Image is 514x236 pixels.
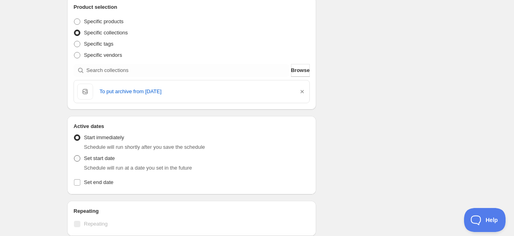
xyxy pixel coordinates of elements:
[291,66,310,74] span: Browse
[74,207,310,215] h2: Repeating
[84,41,114,47] span: Specific tags
[84,144,205,150] span: Schedule will run shortly after you save the schedule
[84,52,122,58] span: Specific vendors
[74,122,310,130] h2: Active dates
[100,88,292,96] a: To put archive from [DATE]
[84,179,114,185] span: Set end date
[291,64,310,77] button: Browse
[84,134,124,140] span: Start immediately
[74,3,310,11] h2: Product selection
[84,165,192,171] span: Schedule will run at a date you set in the future
[84,30,128,36] span: Specific collections
[464,208,506,232] iframe: Toggle Customer Support
[84,221,108,227] span: Repeating
[84,155,115,161] span: Set start date
[86,64,289,77] input: Search collections
[84,18,124,24] span: Specific products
